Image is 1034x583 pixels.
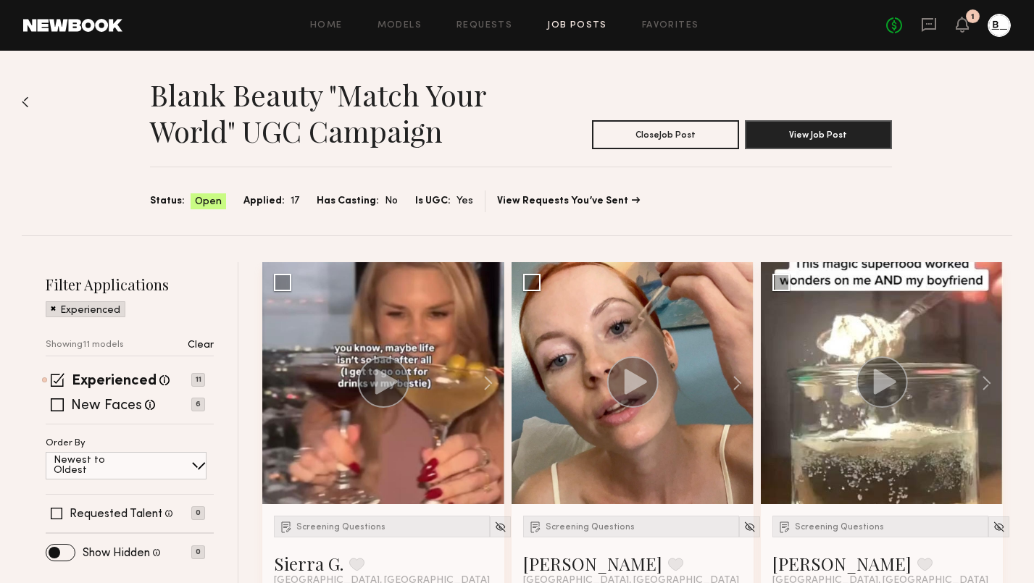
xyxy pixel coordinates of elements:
[317,193,379,209] span: Has Casting:
[191,398,205,411] p: 6
[497,196,640,206] a: View Requests You’ve Sent
[191,506,205,520] p: 0
[777,519,792,534] img: Submission Icon
[385,193,398,209] span: No
[22,96,29,108] img: Back to previous page
[971,13,975,21] div: 1
[310,21,343,30] a: Home
[523,552,662,575] a: [PERSON_NAME]
[378,21,422,30] a: Models
[456,193,473,209] span: Yes
[772,552,912,575] a: [PERSON_NAME]
[456,21,512,30] a: Requests
[70,508,162,520] label: Requested Talent
[72,374,157,389] label: Experienced
[795,523,884,532] span: Screening Questions
[150,193,185,209] span: Status:
[546,523,635,532] span: Screening Questions
[243,193,285,209] span: Applied:
[60,306,120,316] p: Experienced
[642,21,699,30] a: Favorites
[494,521,506,533] img: Unhide Model
[592,120,739,149] button: CloseJob Post
[195,195,222,209] span: Open
[291,193,299,209] span: 17
[46,340,124,350] p: Showing 11 models
[743,521,756,533] img: Unhide Model
[415,193,451,209] span: Is UGC:
[150,77,521,149] h1: Blank Beauty "Match Your World" UGC Campaign
[83,548,150,559] label: Show Hidden
[191,373,205,387] p: 11
[274,552,343,575] a: Sierra G.
[745,120,892,149] button: View Job Post
[46,274,214,294] h2: Filter Applications
[279,519,293,534] img: Submission Icon
[993,521,1005,533] img: Unhide Model
[191,545,205,559] p: 0
[296,523,385,532] span: Screening Questions
[188,340,214,351] p: Clear
[54,456,140,476] p: Newest to Oldest
[547,21,607,30] a: Job Posts
[528,519,543,534] img: Submission Icon
[71,399,142,414] label: New Faces
[46,439,86,448] p: Order By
